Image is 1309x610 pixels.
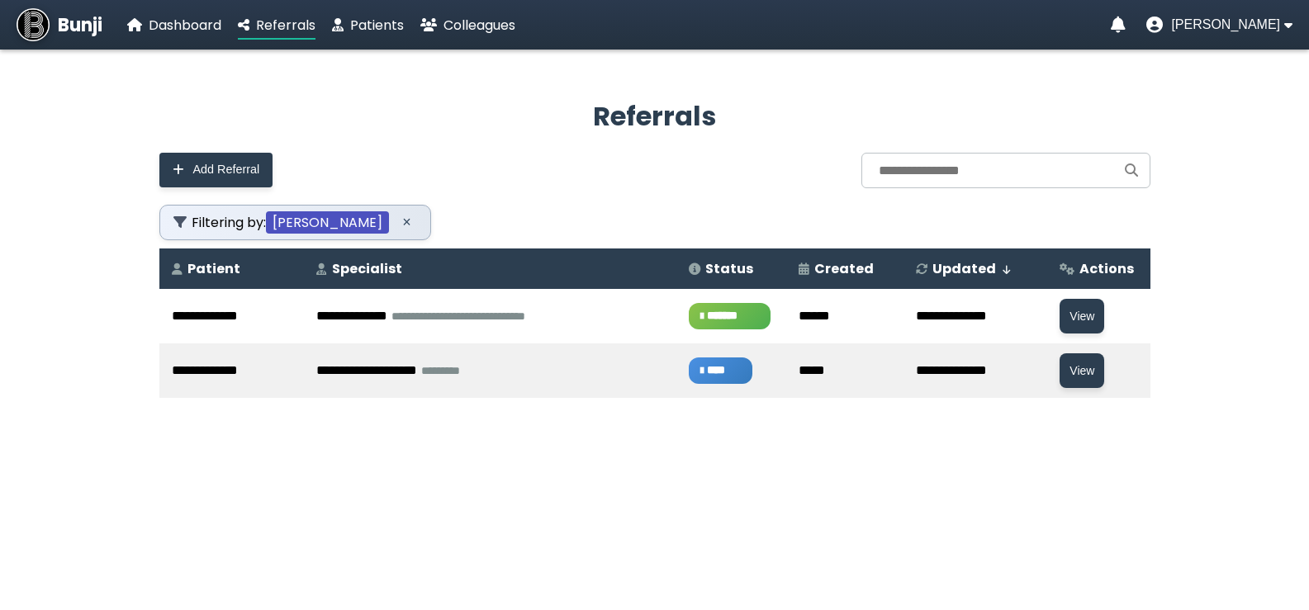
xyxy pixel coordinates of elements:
[256,16,315,35] span: Referrals
[1047,248,1150,289] th: Actions
[17,8,50,41] img: Bunji Dental Referral Management
[1060,353,1104,388] button: View
[420,15,515,35] a: Colleagues
[159,153,273,187] button: Add Referral
[903,248,1047,289] th: Updated
[193,163,260,177] span: Add Referral
[127,15,221,35] a: Dashboard
[238,15,315,35] a: Referrals
[1111,17,1126,33] a: Notifications
[266,211,389,234] b: [PERSON_NAME]
[676,248,786,289] th: Status
[1060,299,1104,333] button: View
[159,97,1150,136] h2: Referrals
[304,248,676,289] th: Specialist
[397,212,417,232] button: ×
[350,16,404,35] span: Patients
[159,248,305,289] th: Patient
[443,16,515,35] span: Colleagues
[17,8,102,41] a: Bunji
[1146,17,1292,33] button: User menu
[786,248,903,289] th: Created
[173,212,389,233] span: Filtering by:
[332,15,404,35] a: Patients
[1171,17,1280,32] span: [PERSON_NAME]
[149,16,221,35] span: Dashboard
[58,12,102,39] span: Bunji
